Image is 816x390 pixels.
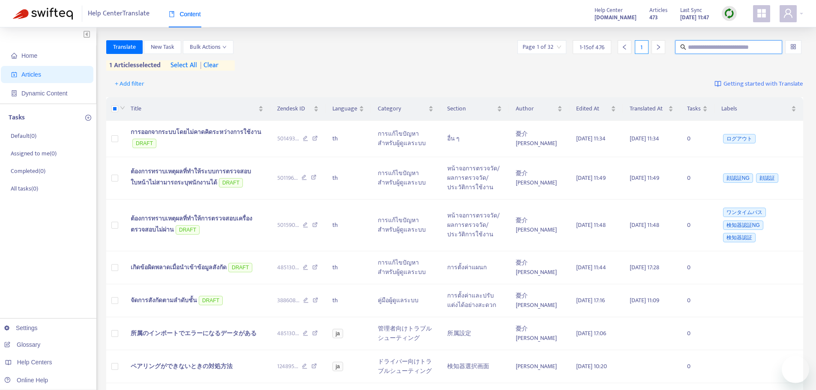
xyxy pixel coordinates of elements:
td: th [326,251,371,284]
span: New Task [151,42,174,52]
th: Author [509,97,569,121]
a: [DOMAIN_NAME] [595,12,637,22]
span: Help Center [595,6,623,15]
span: 検知器認証NG [723,220,763,230]
td: หน้าจอการตรวจวัด/ผลการตรวจวัด/ประวัติการใช้งาน [440,199,509,252]
span: DRAFT [199,296,223,305]
span: Author [516,104,556,113]
span: Articles [21,71,41,78]
span: ペアリングができないときの対処方法 [131,361,233,371]
span: 顔認証NG [723,173,753,183]
td: 管理者向けトラブルシューティング [371,317,440,350]
span: Translated At [630,104,667,113]
span: DRAFT [176,225,200,235]
strong: 473 [649,13,658,22]
span: Category [378,104,427,113]
span: Home [21,52,37,59]
td: 検知器選択画面 [440,350,509,383]
span: [DATE] 10:20 [576,361,607,371]
button: New Task [144,40,181,54]
iframe: メッセージングウィンドウを開くボタン [782,356,809,383]
span: [DATE] 11:34 [576,134,606,143]
td: 0 [680,317,714,350]
span: ja [332,329,343,338]
a: Settings [4,325,38,331]
span: Edited At [576,104,609,113]
a: Getting started with Translate [714,77,803,91]
span: การออกจากระบบโดยไม่คาดคิดระหว่างการใช้งาน [131,127,261,137]
td: คู่มือผู้ดูแลระบบ [371,284,440,317]
span: + Add filter [115,79,144,89]
span: [DATE] 11:09 [630,295,659,305]
td: 0 [680,251,714,284]
img: Swifteq [13,8,73,20]
span: [DATE] 11:44 [576,262,606,272]
span: Labels [721,104,789,113]
td: 0 [680,199,714,252]
th: Language [326,97,371,121]
td: th [326,284,371,317]
span: 388608 ... [277,296,299,305]
span: down [222,45,227,49]
span: Zendesk ID [277,104,312,113]
th: Edited At [569,97,623,121]
span: 所属のインポートでエラーになるデータがある [131,328,257,338]
button: + Add filter [108,77,151,91]
td: อื่น ๆ [440,121,509,157]
th: Labels [714,97,803,121]
span: [DATE] 11:48 [576,220,606,230]
a: Online Help [4,377,48,384]
span: book [169,11,175,17]
span: [DATE] 11:34 [630,134,659,143]
th: Translated At [623,97,680,121]
span: search [680,44,686,50]
span: Bulk Actions [190,42,227,52]
th: Zendesk ID [270,97,326,121]
a: Glossary [4,341,40,348]
p: Completed ( 0 ) [11,167,45,176]
span: ต้องการทราบเหตุผลที่ทำให้ระบบการตรวจสอบใบหน้าไม่สามารถระบุพนักงานได้ [131,167,251,188]
span: DRAFT [132,139,156,148]
strong: [DOMAIN_NAME] [595,13,637,22]
span: Section [447,104,495,113]
span: 顔認証 [756,173,778,183]
th: Category [371,97,440,121]
td: [PERSON_NAME] [509,350,569,383]
td: th [326,157,371,199]
span: select all [170,60,197,71]
td: 憂介 [PERSON_NAME] [509,284,569,317]
span: account-book [11,71,17,77]
span: ワンタイムパス [723,208,766,217]
span: 485130 ... [277,329,299,338]
span: ログアウト [723,134,756,143]
p: Assigned to me ( 0 ) [11,149,57,158]
span: จัดการสังกัดตามลำดับชั้น [131,295,197,305]
span: 501590 ... [277,220,299,230]
span: 485130 ... [277,263,299,272]
span: 1 - 15 of 476 [580,43,604,52]
span: 124895 ... [277,362,298,371]
span: [DATE] 17:16 [576,295,605,305]
span: Dynamic Content [21,90,67,97]
span: DRAFT [219,178,243,188]
span: [DATE] 11:49 [630,173,659,183]
span: | [200,60,202,71]
p: Tasks [9,113,25,123]
td: 0 [680,284,714,317]
td: 憂介 [PERSON_NAME] [509,251,569,284]
span: appstore [756,8,767,18]
span: DRAFT [228,263,252,272]
span: 501196 ... [277,173,298,183]
span: [DATE] 17:06 [576,328,606,338]
span: clear [197,60,218,71]
td: th [326,121,371,157]
td: การตั้งค่าและปรับแต่งได้อย่างสะดวก [440,284,509,317]
span: down [120,105,125,110]
span: home [11,53,17,59]
span: Help Center Translate [88,6,149,22]
p: Default ( 0 ) [11,131,36,140]
td: 0 [680,121,714,157]
span: container [11,90,17,96]
span: Getting started with Translate [723,79,803,89]
span: Articles [649,6,667,15]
